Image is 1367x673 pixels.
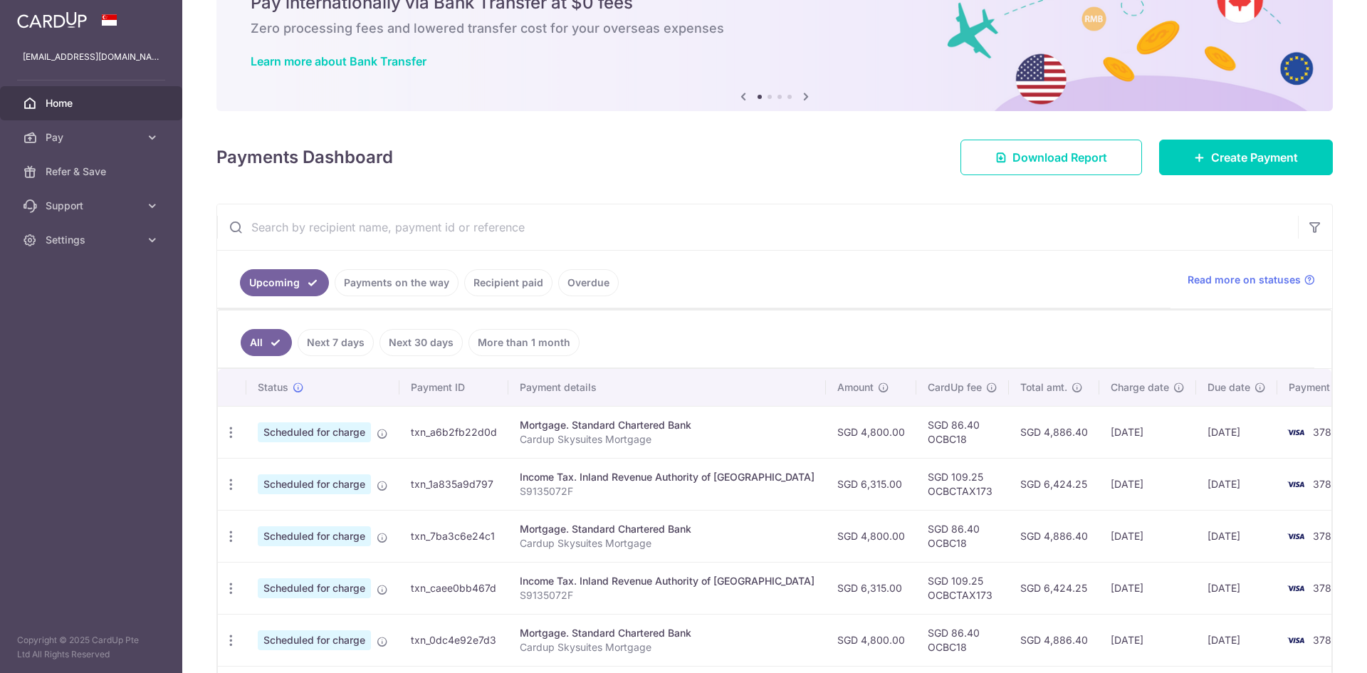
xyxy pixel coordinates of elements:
img: Bank Card [1282,476,1310,493]
span: 3780 [1313,530,1338,542]
span: Help [32,10,61,23]
span: Settings [46,233,140,247]
a: Recipient paid [464,269,552,296]
td: SGD 6,315.00 [826,562,916,614]
a: Download Report [960,140,1142,175]
td: SGD 109.25 OCBCTAX173 [916,562,1009,614]
a: Overdue [558,269,619,296]
span: Read more on statuses [1188,273,1301,287]
td: SGD 4,800.00 [826,406,916,458]
a: Payments on the way [335,269,459,296]
h6: Zero processing fees and lowered transfer cost for your overseas expenses [251,20,1299,37]
img: Bank Card [1282,632,1310,649]
span: Charge date [1111,380,1169,395]
span: Pay [46,130,140,145]
a: More than 1 month [468,329,580,356]
a: Read more on statuses [1188,273,1315,287]
th: Payment ID [399,369,508,406]
div: Mortgage. Standard Chartered Bank [520,626,815,640]
span: Scheduled for charge [258,422,371,442]
td: SGD 4,886.40 [1009,510,1099,562]
td: SGD 6,424.25 [1009,562,1099,614]
td: [DATE] [1099,614,1196,666]
span: 3780 [1313,634,1338,646]
td: SGD 4,886.40 [1009,614,1099,666]
a: Create Payment [1159,140,1333,175]
td: SGD 6,424.25 [1009,458,1099,510]
td: txn_0dc4e92e7d3 [399,614,508,666]
td: SGD 4,886.40 [1009,406,1099,458]
td: SGD 4,800.00 [826,614,916,666]
span: Scheduled for charge [258,526,371,546]
td: [DATE] [1196,458,1277,510]
a: Learn more about Bank Transfer [251,54,426,68]
td: [DATE] [1099,510,1196,562]
img: Bank Card [1282,528,1310,545]
span: Scheduled for charge [258,474,371,494]
img: Bank Card [1282,424,1310,441]
td: [DATE] [1099,458,1196,510]
span: 3780 [1313,478,1338,490]
div: Mortgage. Standard Chartered Bank [520,522,815,536]
td: SGD 86.40 OCBC18 [916,510,1009,562]
p: Cardup Skysuites Mortgage [520,536,815,551]
span: Create Payment [1211,149,1298,166]
span: Status [258,380,288,395]
span: Support [46,199,140,213]
p: Cardup Skysuites Mortgage [520,432,815,447]
td: [DATE] [1196,562,1277,614]
input: Search by recipient name, payment id or reference [217,204,1298,250]
span: 3780 [1313,426,1338,438]
th: Payment details [508,369,826,406]
a: Upcoming [240,269,329,296]
span: Total amt. [1020,380,1067,395]
p: S9135072F [520,588,815,602]
td: SGD 86.40 OCBC18 [916,614,1009,666]
p: [EMAIL_ADDRESS][DOMAIN_NAME] [23,50,159,64]
td: SGD 109.25 OCBCTAX173 [916,458,1009,510]
td: [DATE] [1099,562,1196,614]
span: Due date [1208,380,1250,395]
div: Income Tax. Inland Revenue Authority of [GEOGRAPHIC_DATA] [520,470,815,484]
h4: Payments Dashboard [216,145,393,170]
p: Cardup Skysuites Mortgage [520,640,815,654]
span: Scheduled for charge [258,578,371,598]
span: Download Report [1012,149,1107,166]
td: SGD 6,315.00 [826,458,916,510]
div: Mortgage. Standard Chartered Bank [520,418,815,432]
a: All [241,329,292,356]
td: SGD 4,800.00 [826,510,916,562]
td: txn_7ba3c6e24c1 [399,510,508,562]
td: SGD 86.40 OCBC18 [916,406,1009,458]
img: CardUp [17,11,87,28]
span: Home [46,96,140,110]
td: txn_a6b2fb22d0d [399,406,508,458]
span: CardUp fee [928,380,982,395]
td: [DATE] [1196,510,1277,562]
td: txn_1a835a9d797 [399,458,508,510]
img: Bank Card [1282,580,1310,597]
span: Amount [837,380,874,395]
a: Next 7 days [298,329,374,356]
p: S9135072F [520,484,815,499]
span: Scheduled for charge [258,630,371,650]
td: [DATE] [1196,406,1277,458]
td: [DATE] [1196,614,1277,666]
div: Income Tax. Inland Revenue Authority of [GEOGRAPHIC_DATA] [520,574,815,588]
span: Refer & Save [46,165,140,179]
a: Next 30 days [379,329,463,356]
td: [DATE] [1099,406,1196,458]
span: 3780 [1313,582,1338,594]
td: txn_caee0bb467d [399,562,508,614]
